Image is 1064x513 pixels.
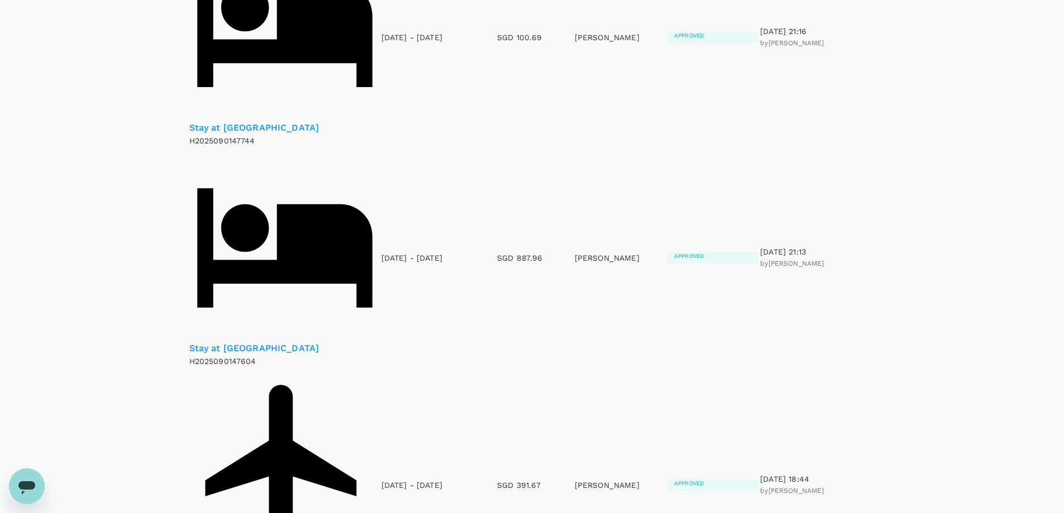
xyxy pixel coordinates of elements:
span: Approved [667,253,710,259]
span: by [760,260,824,267]
p: SGD 887.96 [497,252,574,263]
p: [DATE] 18:44 [760,473,875,485]
span: [PERSON_NAME] [769,487,824,495]
span: H2025090147604 [189,357,256,366]
p: [PERSON_NAME] [575,480,666,491]
span: by [760,39,824,47]
span: [PERSON_NAME] [769,260,824,267]
p: SGD 100.69 [497,32,574,43]
p: [PERSON_NAME] [575,252,666,263]
span: by [760,487,824,495]
p: [DATE] - [DATE] [381,32,442,43]
a: Stay at [GEOGRAPHIC_DATA] [189,122,380,135]
p: SGD 391.67 [497,480,574,491]
p: [DATE] - [DATE] [381,480,442,491]
span: Approved [667,32,710,39]
iframe: Button to launch messaging window [9,468,45,504]
p: [DATE] 21:13 [760,246,875,257]
span: H2025090147744 [189,136,255,145]
p: [PERSON_NAME] [575,32,666,43]
span: Approved [667,480,710,486]
span: [PERSON_NAME] [769,39,824,47]
p: [DATE] 21:16 [760,26,875,37]
p: [DATE] - [DATE] [381,252,442,263]
a: Stay at [GEOGRAPHIC_DATA] [189,342,380,355]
